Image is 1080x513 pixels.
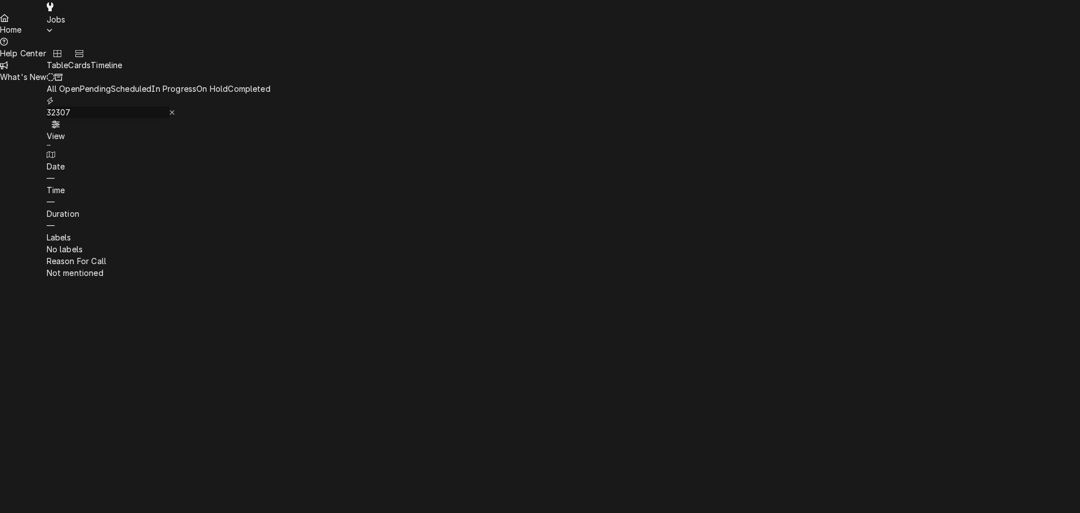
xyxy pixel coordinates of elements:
[68,59,91,71] div: Cards
[47,267,271,279] p: Not mentioned
[47,220,271,231] p: —
[111,83,151,95] div: Scheduled
[47,83,80,95] div: All Open
[47,244,83,254] span: No labels
[47,118,65,142] button: View
[47,131,65,141] span: View
[228,83,270,95] div: Completed
[151,83,196,95] div: In Progress
[91,59,122,71] div: Timeline
[47,160,271,172] p: Date
[47,172,271,184] p: —
[47,15,66,24] span: Jobs
[47,208,271,220] p: Duration
[196,83,228,95] div: On Hold
[80,83,111,95] div: Pending
[47,231,271,243] p: Labels
[47,196,271,208] p: —
[169,106,175,118] button: Erase input
[47,255,271,267] p: Reason For Call
[47,184,271,196] p: Time
[47,59,69,71] div: Table
[47,106,169,118] input: Keyword search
